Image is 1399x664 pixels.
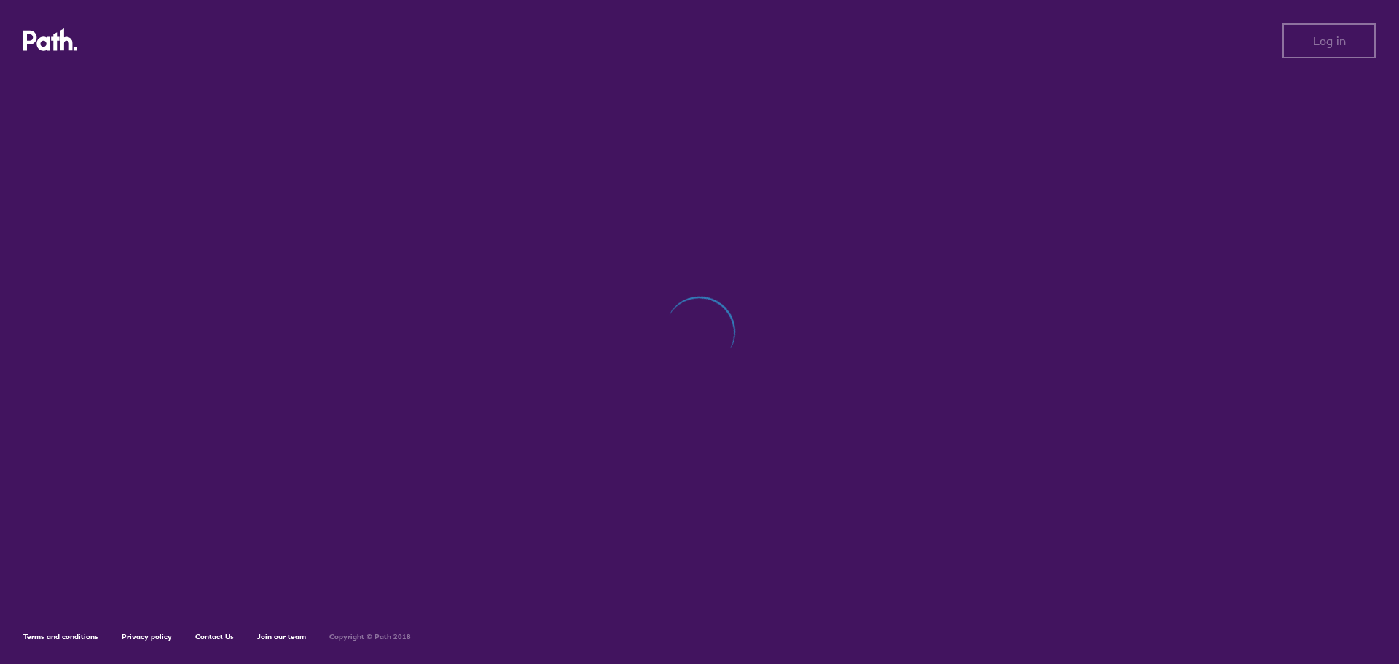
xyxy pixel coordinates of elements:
[257,632,306,641] a: Join our team
[1313,34,1346,47] span: Log in
[122,632,172,641] a: Privacy policy
[329,633,411,641] h6: Copyright © Path 2018
[1282,23,1376,58] button: Log in
[195,632,234,641] a: Contact Us
[23,632,98,641] a: Terms and conditions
